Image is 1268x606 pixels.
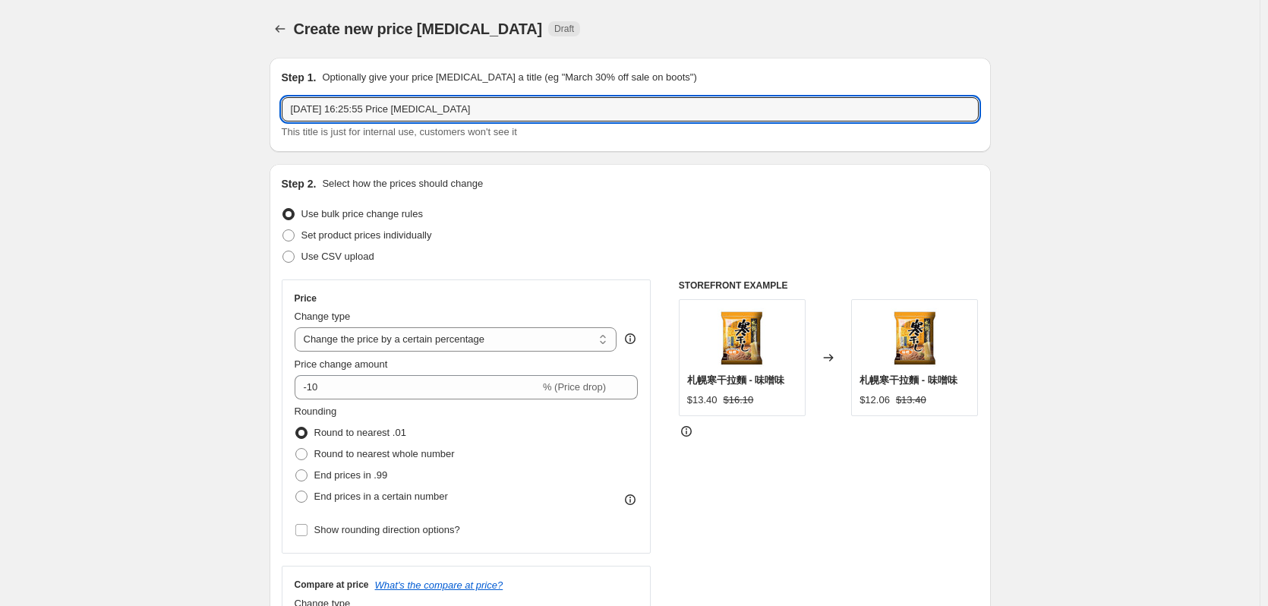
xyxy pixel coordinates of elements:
strike: $13.40 [896,393,926,408]
input: 30% off holiday sale [282,97,979,122]
h6: STOREFRONT EXAMPLE [679,279,979,292]
span: Change type [295,311,351,322]
img: 4901468139560_80x.JPG [711,308,772,368]
span: Price change amount [295,358,388,370]
button: Price change jobs [270,18,291,39]
span: 札幌寒干拉麵 - 味噌味 [687,374,785,386]
h3: Compare at price [295,579,369,591]
p: Select how the prices should change [322,176,483,191]
button: What's the compare at price? [375,579,503,591]
span: This title is just for internal use, customers won't see it [282,126,517,137]
img: 4901468139560_80x.JPG [885,308,945,368]
span: Use CSV upload [301,251,374,262]
div: $13.40 [687,393,718,408]
span: Round to nearest .01 [314,427,406,438]
h2: Step 2. [282,176,317,191]
span: 札幌寒干拉麵 - 味噌味 [860,374,957,386]
span: Round to nearest whole number [314,448,455,459]
h3: Price [295,292,317,305]
span: Draft [554,23,574,35]
input: -15 [295,375,540,399]
span: End prices in a certain number [314,491,448,502]
div: $12.06 [860,393,890,408]
span: Rounding [295,406,337,417]
div: help [623,331,638,346]
p: Optionally give your price [MEDICAL_DATA] a title (eg "March 30% off sale on boots") [322,70,696,85]
span: Show rounding direction options? [314,524,460,535]
h2: Step 1. [282,70,317,85]
span: Create new price [MEDICAL_DATA] [294,21,543,37]
span: % (Price drop) [543,381,606,393]
span: End prices in .99 [314,469,388,481]
span: Set product prices individually [301,229,432,241]
strike: $16.10 [724,393,754,408]
span: Use bulk price change rules [301,208,423,219]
